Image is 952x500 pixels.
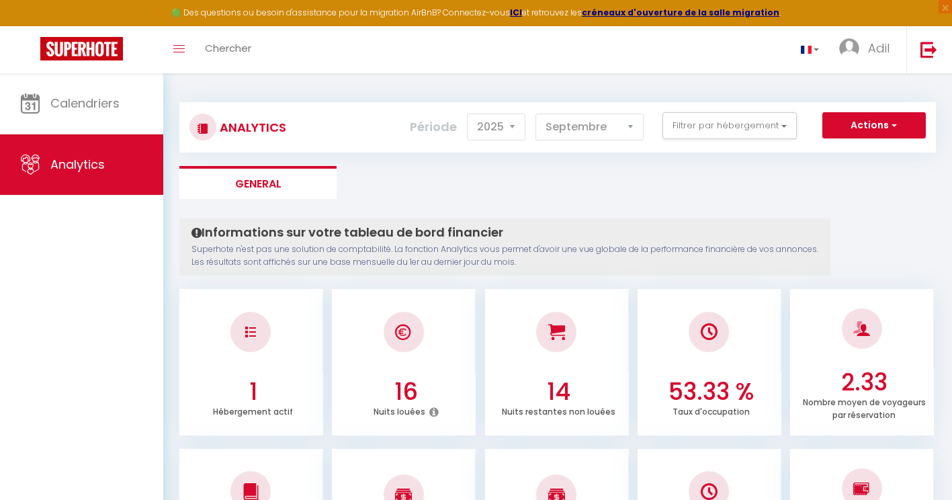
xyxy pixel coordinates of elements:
[191,243,818,269] p: Superhote n'est pas une solution de comptabilité. La fonction Analytics vous permet d'avoir une v...
[187,378,320,406] h3: 1
[868,40,890,56] span: Adil
[822,112,926,139] button: Actions
[582,7,779,18] a: créneaux d'ouverture de la salle migration
[645,378,778,406] h3: 53.33 %
[374,403,425,417] p: Nuits louées
[213,403,293,417] p: Hébergement actif
[853,481,870,497] img: NO IMAGE
[216,112,286,142] h3: Analytics
[803,394,926,421] p: Nombre moyen de voyageurs par réservation
[701,483,718,500] img: NO IMAGE
[40,37,123,60] img: Super Booking
[195,26,261,73] a: Chercher
[839,38,859,58] img: ...
[191,225,818,240] h4: Informations sur votre tableau de bord financier
[339,378,472,406] h3: 16
[502,403,615,417] p: Nuits restantes non louées
[179,166,337,199] li: General
[829,26,906,73] a: ... Adil
[797,368,931,397] h3: 2.33
[895,440,942,490] iframe: Chat
[50,156,105,173] span: Analytics
[510,7,522,18] a: ICI
[492,378,625,406] h3: 14
[920,41,937,58] img: logout
[662,112,797,139] button: Filtrer par hébergement
[50,95,120,112] span: Calendriers
[205,41,251,55] span: Chercher
[245,327,256,337] img: NO IMAGE
[673,403,750,417] p: Taux d'occupation
[410,112,457,142] label: Période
